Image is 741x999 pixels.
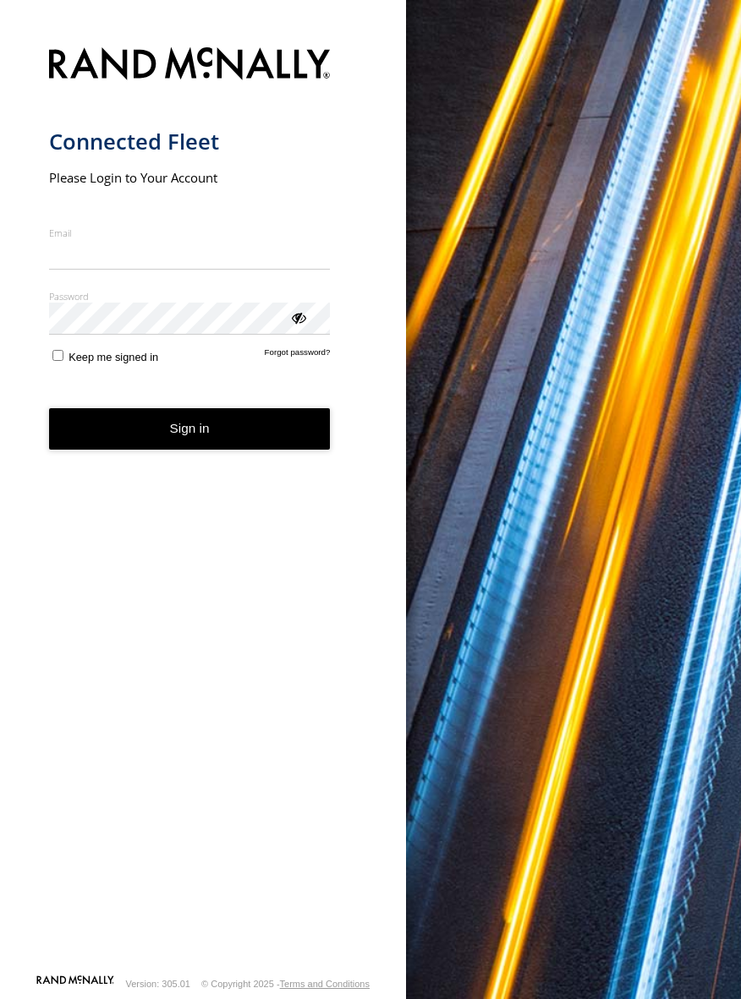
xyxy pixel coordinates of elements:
input: Keep me signed in [52,350,63,361]
a: Terms and Conditions [280,979,370,989]
h1: Connected Fleet [49,128,331,156]
label: Password [49,290,331,303]
button: Sign in [49,408,331,450]
div: Version: 305.01 [126,979,190,989]
a: Forgot password? [265,347,331,363]
form: main [49,37,358,974]
label: Email [49,227,331,239]
img: Rand McNally [49,44,331,87]
h2: Please Login to Your Account [49,169,331,186]
div: ViewPassword [289,308,306,325]
span: Keep me signed in [69,351,158,363]
a: Visit our Website [36,975,114,992]
div: © Copyright 2025 - [201,979,370,989]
